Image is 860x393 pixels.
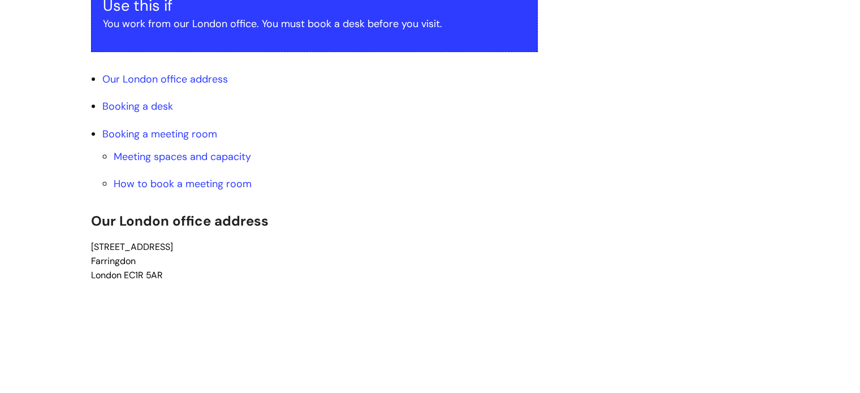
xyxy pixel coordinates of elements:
[114,177,252,191] a: How to book a meeting room
[102,72,228,86] a: Our London office address
[103,15,526,33] p: You work from our London office. You must book a desk before you visit.
[91,212,269,230] span: Our London office address
[102,127,217,141] a: Booking a meeting room
[114,150,251,163] a: Meeting spaces and capacity
[102,100,173,113] a: Booking a desk
[91,241,173,281] span: [STREET_ADDRESS] Farringdon London EC1R 5AR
